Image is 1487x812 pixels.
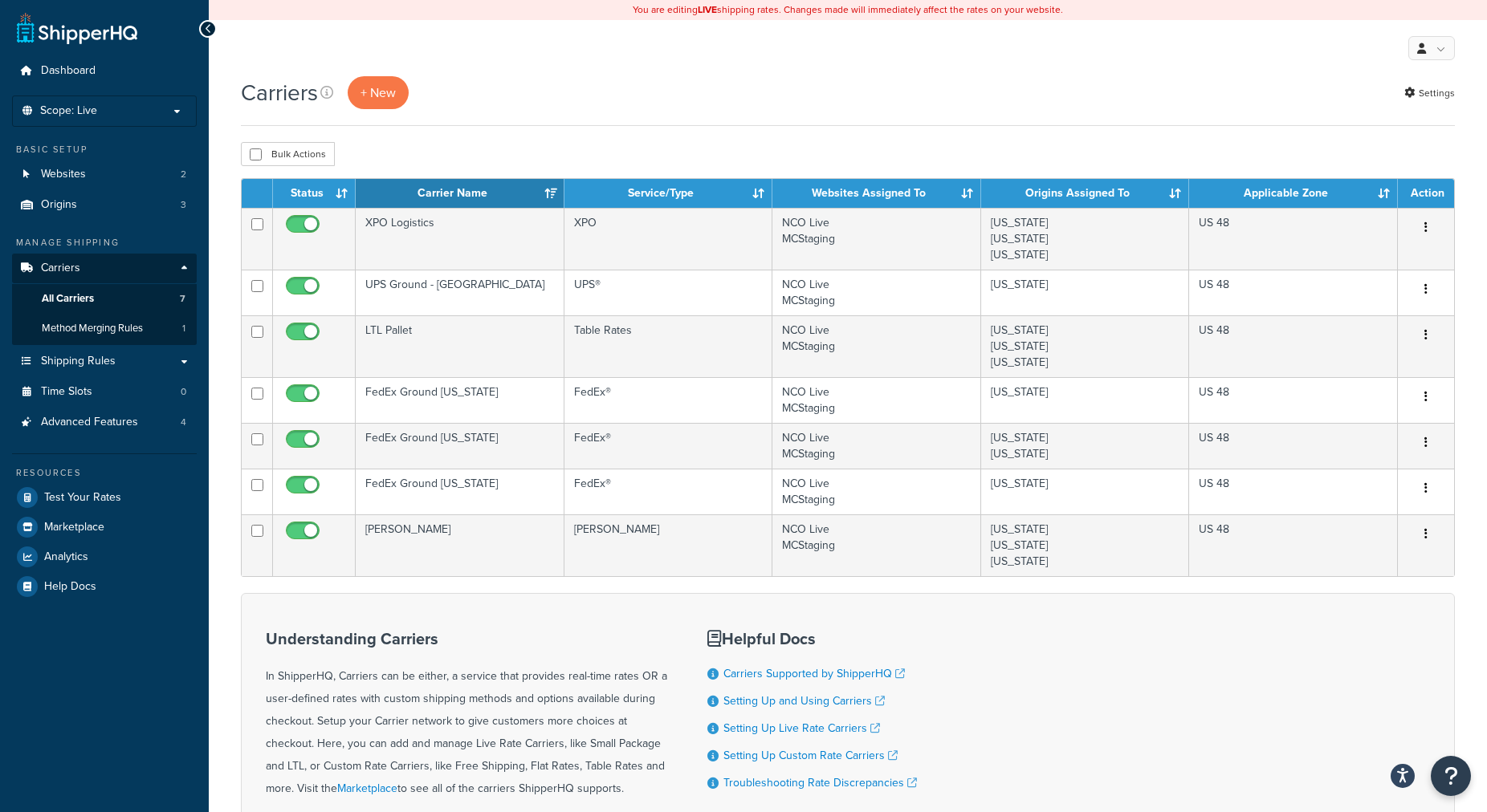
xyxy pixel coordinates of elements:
td: XPO [564,208,772,270]
span: 4 [181,416,186,429]
span: Test Your Rates [44,491,121,505]
li: Shipping Rules [12,347,197,376]
a: Origins 3 [12,190,197,220]
a: Setting Up Live Rate Carriers [723,720,880,737]
a: All Carriers 7 [12,284,197,314]
span: 1 [182,322,185,335]
span: Method Merging Rules [42,322,143,335]
a: Carriers [12,254,197,283]
td: FedEx Ground [US_STATE] [356,469,564,514]
td: US 48 [1189,423,1398,469]
a: Advanced Features 4 [12,408,197,437]
button: Bulk Actions [241,142,335,166]
button: Open Resource Center [1431,756,1471,796]
a: Setting Up Custom Rate Carriers [723,747,898,764]
td: NCO Live MCStaging [772,514,981,576]
td: UPS Ground - [GEOGRAPHIC_DATA] [356,270,564,315]
td: NCO Live MCStaging [772,423,981,469]
a: Marketplace [337,780,397,797]
span: 0 [181,385,186,399]
span: Marketplace [44,521,104,534]
button: + New [348,76,409,109]
a: Help Docs [12,572,197,601]
td: [US_STATE] [981,270,1190,315]
span: All Carriers [42,292,94,306]
span: Advanced Features [41,416,138,429]
span: Time Slots [41,385,92,399]
h3: Helpful Docs [707,630,917,648]
li: Advanced Features [12,408,197,437]
a: Dashboard [12,56,197,86]
span: Websites [41,168,86,181]
a: ShipperHQ Home [17,12,137,44]
li: Websites [12,160,197,189]
th: Service/Type: activate to sort column ascending [564,179,772,208]
a: Carriers Supported by ShipperHQ [723,665,905,682]
a: Websites 2 [12,160,197,189]
td: [US_STATE] [981,377,1190,423]
td: FedEx Ground [US_STATE] [356,423,564,469]
td: NCO Live MCStaging [772,315,981,377]
span: 2 [181,168,186,181]
td: FedEx® [564,469,772,514]
td: US 48 [1189,377,1398,423]
td: NCO Live MCStaging [772,377,981,423]
li: Time Slots [12,377,197,407]
h3: Understanding Carriers [266,630,667,648]
td: US 48 [1189,315,1398,377]
td: [PERSON_NAME] [564,514,772,576]
td: FedEx® [564,377,772,423]
td: [US_STATE] [US_STATE] [US_STATE] [981,315,1190,377]
h1: Carriers [241,77,318,108]
a: Settings [1404,82,1455,104]
td: LTL Pallet [356,315,564,377]
span: 7 [180,292,185,306]
td: NCO Live MCStaging [772,469,981,514]
div: Resources [12,466,197,480]
td: [US_STATE] [981,469,1190,514]
li: Method Merging Rules [12,314,197,343]
span: Analytics [44,550,88,564]
div: In ShipperHQ, Carriers can be either, a service that provides real-time rates OR a user-defined r... [266,630,667,800]
td: NCO Live MCStaging [772,208,981,270]
div: Basic Setup [12,143,197,156]
td: US 48 [1189,469,1398,514]
a: Analytics [12,542,197,571]
td: NCO Live MCStaging [772,270,981,315]
span: Help Docs [44,580,96,594]
td: US 48 [1189,270,1398,315]
td: UPS® [564,270,772,315]
td: [US_STATE] [US_STATE] [981,423,1190,469]
li: Carriers [12,254,197,345]
th: Status: activate to sort column ascending [273,179,356,208]
td: [PERSON_NAME] [356,514,564,576]
td: US 48 [1189,208,1398,270]
li: Origins [12,190,197,220]
span: 3 [181,198,186,212]
span: Scope: Live [40,104,97,118]
a: Setting Up and Using Carriers [723,692,885,709]
li: Marketplace [12,513,197,542]
th: Websites Assigned To: activate to sort column ascending [772,179,981,208]
td: FedEx Ground [US_STATE] [356,377,564,423]
div: Manage Shipping [12,236,197,250]
td: XPO Logistics [356,208,564,270]
a: Time Slots 0 [12,377,197,407]
a: Method Merging Rules 1 [12,314,197,343]
a: Test Your Rates [12,483,197,512]
th: Applicable Zone: activate to sort column ascending [1189,179,1398,208]
td: Table Rates [564,315,772,377]
b: LIVE [698,2,717,17]
td: FedEx® [564,423,772,469]
td: US 48 [1189,514,1398,576]
th: Carrier Name: activate to sort column ascending [356,179,564,208]
span: Dashboard [41,64,96,78]
li: All Carriers [12,284,197,314]
td: [US_STATE] [US_STATE] [US_STATE] [981,514,1190,576]
span: Carriers [41,262,80,275]
a: Troubleshooting Rate Discrepancies [723,774,917,791]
